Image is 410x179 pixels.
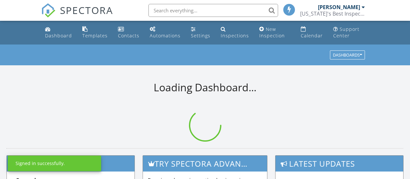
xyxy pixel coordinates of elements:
[333,53,362,58] div: Dashboards
[143,156,267,172] h3: Try spectora advanced [DATE]
[275,156,403,172] h3: Latest Updates
[221,32,249,39] div: Inspections
[60,3,113,17] span: SPECTORA
[218,23,252,42] a: Inspections
[16,160,65,167] div: Signed in successfully.
[191,32,210,39] div: Settings
[150,32,181,39] div: Automations
[331,23,368,42] a: Support Center
[147,23,183,42] a: Automations (Basic)
[115,23,142,42] a: Contacts
[330,51,365,60] button: Dashboards
[301,32,323,39] div: Calendar
[80,23,110,42] a: Templates
[45,32,72,39] div: Dashboard
[42,23,75,42] a: Dashboard
[7,156,135,172] h3: Support
[257,23,293,42] a: New Inspection
[41,3,55,18] img: The Best Home Inspection Software - Spectora
[82,32,108,39] div: Templates
[318,4,360,10] div: [PERSON_NAME]
[300,10,365,17] div: Tennessee's Best Inspection Services, INC
[333,26,359,39] div: Support Center
[298,23,325,42] a: Calendar
[118,32,139,39] div: Contacts
[259,26,285,39] div: New Inspection
[41,9,113,22] a: SPECTORA
[188,23,213,42] a: Settings
[148,4,278,17] input: Search everything...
